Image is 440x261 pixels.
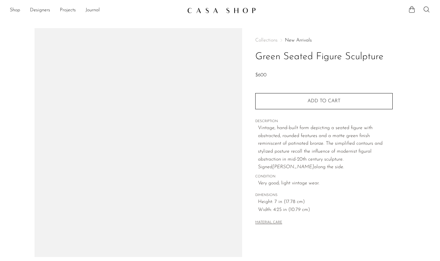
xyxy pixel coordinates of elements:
[255,119,393,124] span: DESCRIPTION
[255,174,393,179] span: CONDITION
[258,198,393,206] span: Height: 7 in (17.78 cm)
[255,38,278,43] span: Collections
[285,38,312,43] a: New Arrivals
[272,165,314,169] em: [PERSON_NAME]
[30,6,50,14] a: Designers
[10,5,182,16] ul: NEW HEADER MENU
[255,93,393,109] button: Add to cart
[307,99,340,103] span: Add to cart
[85,6,100,14] a: Journal
[255,38,393,43] nav: Breadcrumbs
[10,5,182,16] nav: Desktop navigation
[258,124,393,171] p: Vintage, hand-built form depicting a seated figure with abstracted, rounded features and a matte ...
[255,193,393,198] span: DIMENSIONS
[255,49,393,65] h1: Green Seated Figure Sculpture
[60,6,76,14] a: Projects
[10,6,20,14] a: Shop
[258,179,393,187] span: Very good; light vintage wear.
[255,73,267,78] span: $600
[255,220,282,225] button: MATERIAL CARE
[258,206,393,214] span: Width: 4.25 in (10.79 cm)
